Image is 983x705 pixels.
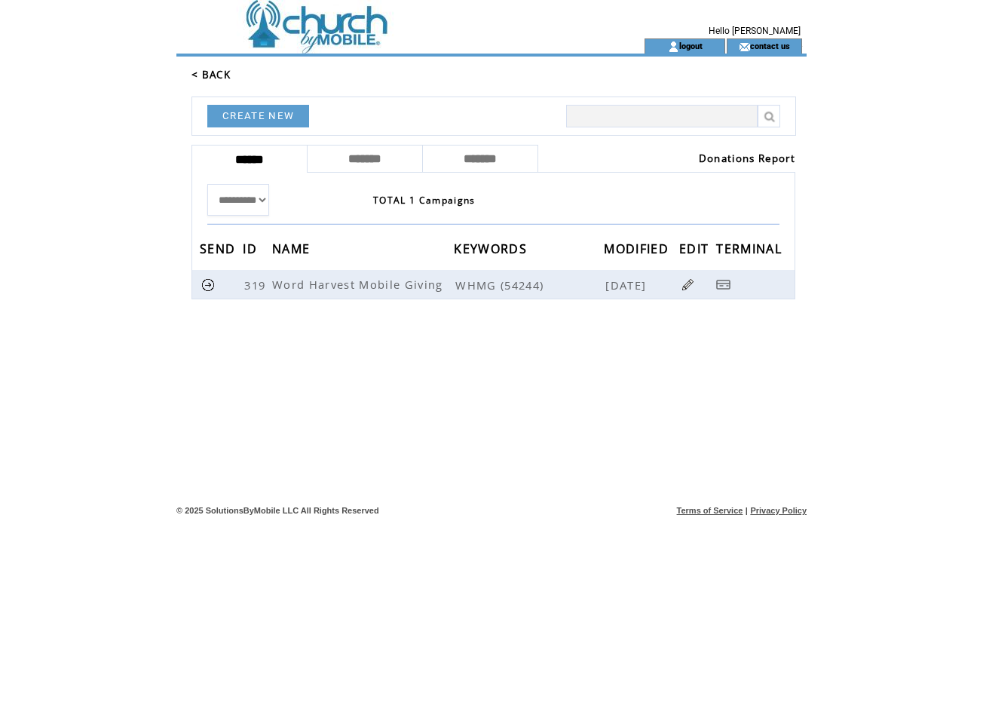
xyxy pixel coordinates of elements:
[716,237,785,265] span: TERMINAL
[668,41,679,53] img: account_icon.gif
[604,244,672,253] a: MODIFIED
[455,277,602,293] span: WHMG (54244)
[750,506,807,515] a: Privacy Policy
[272,244,314,253] a: NAME
[191,68,231,81] a: < BACK
[750,41,790,51] a: contact us
[244,277,269,293] span: 319
[746,506,748,515] span: |
[243,237,261,265] span: ID
[272,277,447,292] span: Word Harvest Mobile Giving
[605,277,650,293] span: [DATE]
[679,237,712,265] span: EDIT
[272,237,314,265] span: NAME
[176,506,379,515] span: © 2025 SolutionsByMobile LLC All Rights Reserved
[200,237,239,265] span: SEND
[207,105,309,127] a: CREATE NEW
[677,506,743,515] a: Terms of Service
[454,237,531,265] span: KEYWORDS
[739,41,750,53] img: contact_us_icon.gif
[709,26,801,36] span: Hello [PERSON_NAME]
[699,152,795,165] a: Donations Report
[373,194,476,207] span: TOTAL 1 Campaigns
[679,41,703,51] a: logout
[454,244,531,253] a: KEYWORDS
[243,244,261,253] a: ID
[604,237,672,265] span: MODIFIED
